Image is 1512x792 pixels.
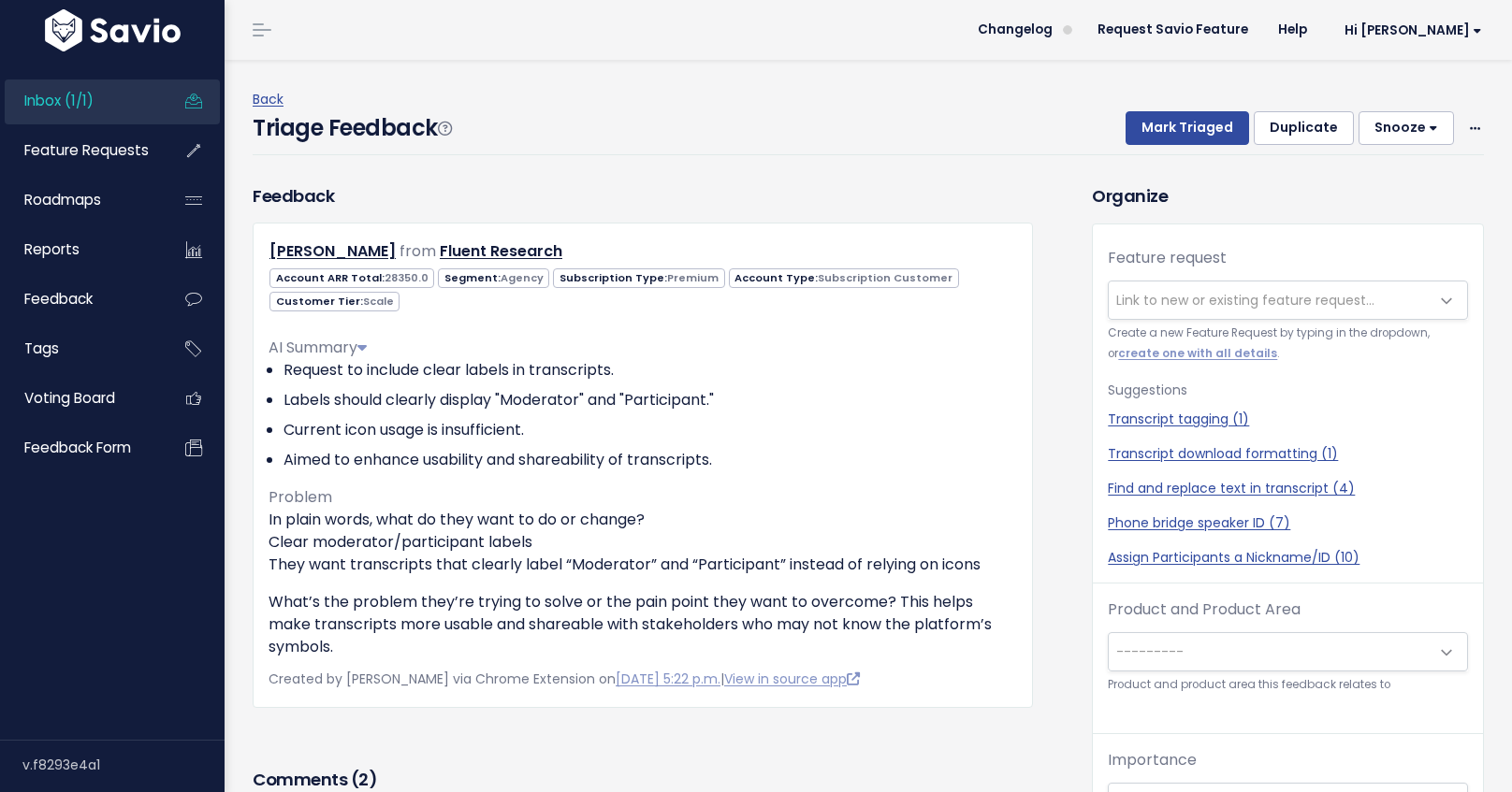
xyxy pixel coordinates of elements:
small: Create a new Feature Request by typing in the dropdown, or . [1108,324,1468,364]
h3: Organize [1092,183,1484,209]
a: [PERSON_NAME] [269,240,396,262]
h4: Triage Feedback [253,111,451,145]
a: Request Savio Feature [1083,16,1263,44]
span: 2 [358,768,369,791]
button: Snooze [1359,111,1454,145]
span: Reports [24,239,80,259]
a: [DATE] 5:22 p.m. [616,670,720,688]
label: Product and Product Area [1108,598,1301,621]
a: Hi [PERSON_NAME] [1322,16,1497,45]
li: Labels should clearly display "Moderator" and "Participant." [283,389,1017,411]
span: Subscription Type: [553,268,724,288]
span: --------- [1116,642,1184,661]
span: Roadmaps [24,190,101,209]
a: Transcript tagging (1) [1108,410,1468,429]
span: 28350.0 [385,270,429,285]
button: Duplicate [1254,111,1354,145]
a: Feature Requests [5,129,155,172]
span: Inbox (1/1) [24,91,94,110]
span: Subscription Customer [818,270,952,285]
span: Agency [501,270,544,285]
a: Feedback [5,278,155,321]
span: from [400,240,436,262]
span: Link to new or existing feature request... [1116,291,1374,310]
a: Tags [5,327,155,370]
span: Hi [PERSON_NAME] [1345,23,1482,37]
span: Feature Requests [24,140,149,160]
button: Mark Triaged [1126,111,1249,145]
p: Suggestions [1108,379,1468,402]
a: Help [1263,16,1322,44]
span: Feedback form [24,438,131,457]
img: logo-white.9d6f32f41409.svg [40,9,185,51]
span: Voting Board [24,388,115,408]
span: Account ARR Total: [269,268,434,288]
a: create one with all details [1118,346,1277,361]
a: Roadmaps [5,179,155,222]
span: Account Type: [729,268,959,288]
label: Feature request [1108,247,1227,269]
span: Problem [269,486,332,508]
span: Tags [24,338,59,358]
a: Voting Board [5,377,155,420]
span: Created by [PERSON_NAME] via Chrome Extension on | [269,670,860,688]
a: Phone bridge speaker ID (7) [1108,513,1468,533]
h3: Feedback [253,183,334,209]
a: Fluent Research [440,240,562,262]
a: Feedback form [5,426,155,469]
a: View in source app [724,670,860,688]
small: Product and product area this feedback relates to [1108,675,1468,695]
label: Importance [1108,749,1197,771]
span: Changelog [978,23,1053,36]
a: Back [253,90,283,108]
p: In plain words, what do they want to do or change? Clear moderator/participant labels They want t... [269,509,1017,576]
a: Find and replace text in transcript (4) [1108,479,1468,498]
a: Assign Participants a Nickname/ID (10) [1108,548,1468,568]
span: Segment: [438,268,549,288]
span: Feedback [24,289,93,309]
li: Aimed to enhance usability and shareability of transcripts. [283,449,1017,471]
a: Reports [5,228,155,271]
a: Inbox (1/1) [5,79,155,122]
div: v.f8293e4a1 [22,741,225,789]
a: Transcript download formatting (1) [1108,444,1468,464]
li: Current icon usage is insufficient. [283,419,1017,441]
span: AI Summary [269,337,367,358]
span: Scale [363,294,394,309]
p: What’s the problem they’re trying to solve or the pain point they want to overcome? This helps ma... [269,591,1017,658]
li: Request to include clear labels in transcripts. [283,359,1017,382]
span: Customer Tier: [269,292,400,311]
span: Premium [667,270,719,285]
